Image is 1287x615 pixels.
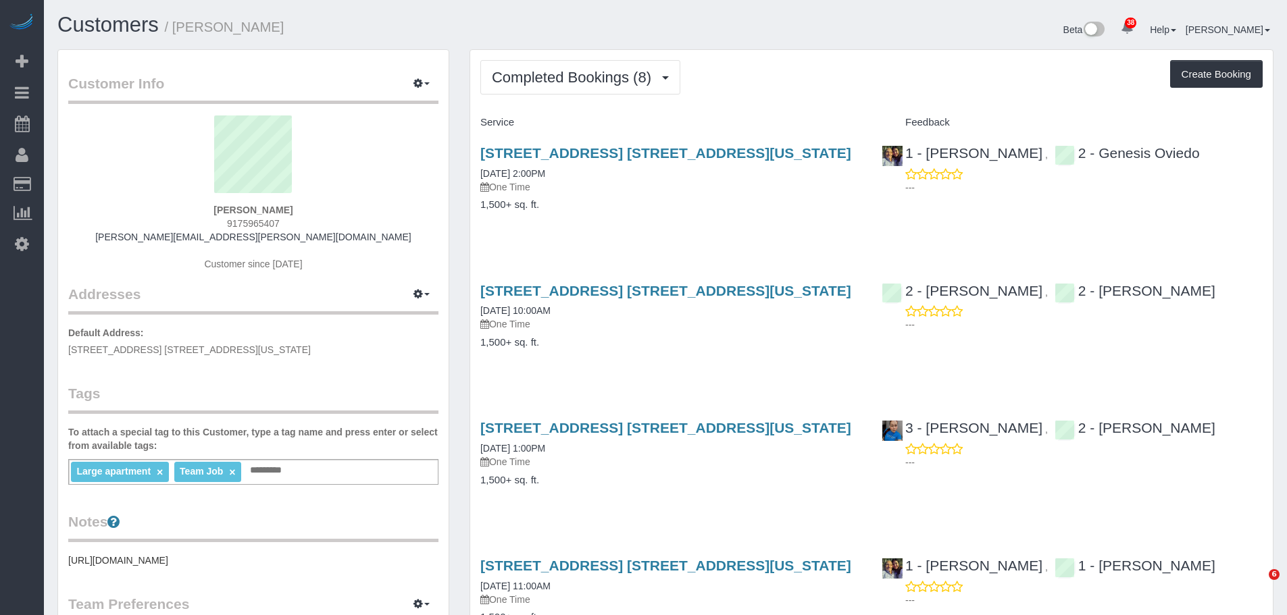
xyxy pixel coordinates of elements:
a: [STREET_ADDRESS] [STREET_ADDRESS][US_STATE] [480,283,851,298]
span: Completed Bookings (8) [492,69,658,86]
a: Help [1150,24,1176,35]
img: 3 - Geraldin Bastidas [882,421,903,441]
p: One Time [480,180,861,194]
label: To attach a special tag to this Customer, type a tag name and press enter or select from availabl... [68,425,438,452]
pre: [URL][DOMAIN_NAME] [68,554,438,567]
a: Beta [1063,24,1105,35]
span: , [1045,149,1048,160]
strong: [PERSON_NAME] [213,205,293,215]
p: --- [905,593,1263,607]
a: × [229,466,235,478]
hm-ph: 9175965407 [227,218,280,229]
span: 38 [1125,18,1136,28]
h4: 1,500+ sq. ft. [480,475,861,486]
legend: Notes [68,512,438,542]
h4: Service [480,117,861,128]
a: 2 - [PERSON_NAME] [1055,283,1215,298]
a: [STREET_ADDRESS] [STREET_ADDRESS][US_STATE] [480,145,851,161]
p: --- [905,181,1263,194]
a: [DATE] 1:00PM [480,443,545,454]
a: × [157,466,163,478]
span: Team Job [180,466,223,477]
a: [STREET_ADDRESS] [STREET_ADDRESS][US_STATE] [480,558,851,573]
a: 1 - [PERSON_NAME] [882,558,1042,573]
small: / [PERSON_NAME] [165,20,284,34]
span: , [1045,562,1048,572]
a: [DATE] 11:00AM [480,581,551,591]
a: 3 - [PERSON_NAME] [882,420,1042,435]
span: , [1045,287,1048,298]
p: One Time [480,317,861,331]
label: Default Address: [68,326,144,340]
a: 1 - [PERSON_NAME] [882,145,1042,161]
img: 1 - Xiomara Inga [882,558,903,579]
p: --- [905,456,1263,469]
span: 6 [1269,569,1280,580]
span: , [1045,424,1048,435]
p: One Time [480,593,861,606]
img: New interface [1082,22,1105,39]
button: Create Booking [1170,60,1263,88]
span: Customer since [DATE] [204,259,302,269]
img: Automaid Logo [8,14,35,32]
span: Large apartment [76,466,151,477]
a: 2 - Genesis Oviedo [1055,145,1200,161]
span: [STREET_ADDRESS] [STREET_ADDRESS][US_STATE] [68,344,311,355]
img: 1 - Xiomara Inga [882,146,903,166]
legend: Customer Info [68,74,438,104]
a: [PERSON_NAME][EMAIL_ADDRESS][PERSON_NAME][DOMAIN_NAME] [95,232,411,242]
a: [STREET_ADDRESS] [STREET_ADDRESS][US_STATE] [480,420,851,435]
button: Completed Bookings (8) [480,60,680,95]
a: Customers [57,13,159,36]
h4: Feedback [882,117,1263,128]
a: [PERSON_NAME] [1186,24,1270,35]
p: One Time [480,455,861,469]
a: 2 - [PERSON_NAME] [1055,420,1215,435]
a: 1 - [PERSON_NAME] [1055,558,1215,573]
a: 38 [1114,14,1140,43]
a: [DATE] 2:00PM [480,168,545,179]
p: --- [905,318,1263,331]
legend: Tags [68,383,438,414]
a: 2 - [PERSON_NAME] [882,283,1042,298]
h4: 1,500+ sq. ft. [480,337,861,348]
h4: 1,500+ sq. ft. [480,199,861,211]
iframe: Intercom live chat [1241,569,1273,601]
a: [DATE] 10:00AM [480,305,551,316]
